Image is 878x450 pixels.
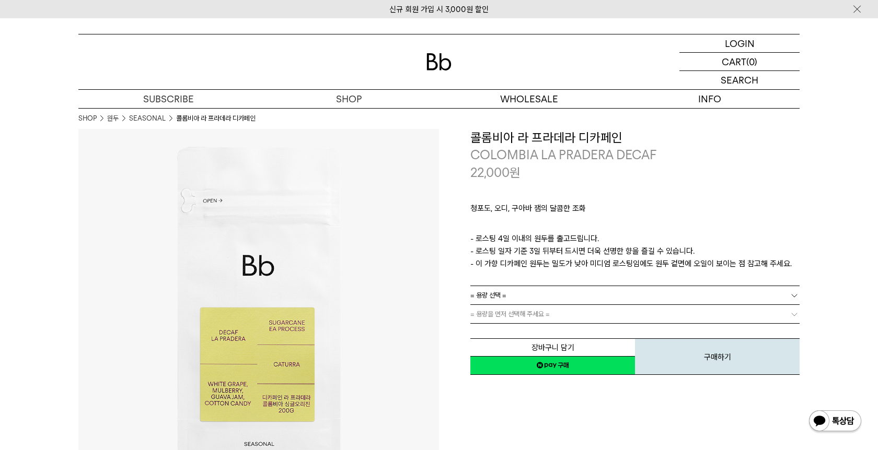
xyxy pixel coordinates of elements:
a: 원두 [107,113,119,124]
a: 새창 [470,356,635,375]
img: 카카오톡 채널 1:1 채팅 버튼 [808,409,862,434]
span: = 용량을 먼저 선택해 주세요 = [470,305,550,323]
p: 22,000 [470,164,521,182]
a: LOGIN [679,34,800,53]
p: - 로스팅 4일 이내의 원두를 출고드립니다. - 로스팅 일자 기준 3일 뒤부터 드시면 더욱 선명한 향을 즐길 수 있습니다. - 이 가향 디카페인 원두는 밀도가 낮아 미디엄 로... [470,232,800,270]
p: INFO [619,90,800,108]
a: CART (0) [679,53,800,71]
img: 로고 [426,53,452,70]
p: COLOMBIA LA PRADERA DECAF [470,146,800,164]
button: 구매하기 [635,338,800,375]
a: SEASONAL [129,113,166,124]
p: SEARCH [721,71,758,89]
a: SHOP [78,113,97,124]
p: ㅤ [470,220,800,232]
p: CART [722,53,746,70]
span: = 용량 선택 = [470,286,506,304]
button: 장바구니 담기 [470,338,635,357]
a: SHOP [259,90,439,108]
span: 원 [510,165,521,180]
p: 청포도, 오디, 구아바 잼의 달콤한 조화 [470,202,800,220]
a: 신규 회원 가입 시 3,000원 할인 [389,5,489,14]
li: 콜롬비아 라 프라데라 디카페인 [176,113,256,124]
h3: 콜롬비아 라 프라데라 디카페인 [470,129,800,147]
p: WHOLESALE [439,90,619,108]
p: (0) [746,53,757,70]
p: LOGIN [725,34,755,52]
a: SUBSCRIBE [78,90,259,108]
